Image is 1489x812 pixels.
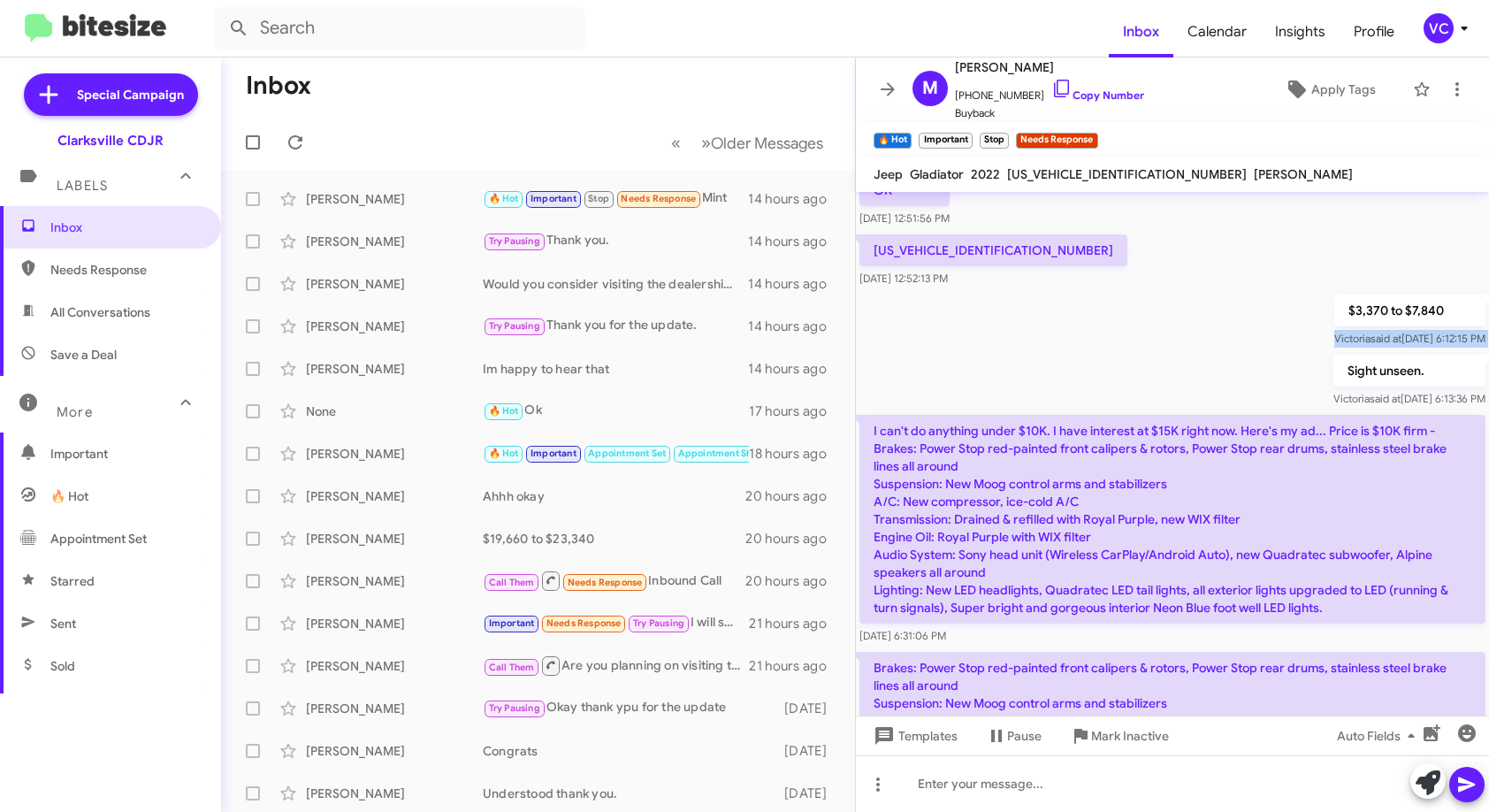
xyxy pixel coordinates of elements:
span: Important [531,448,577,459]
button: Previous [661,125,691,161]
span: Try Pausing [489,320,540,332]
span: said at [1370,392,1401,405]
button: Pause [972,720,1056,752]
a: Calendar [1173,6,1261,57]
span: M [922,74,938,103]
span: More [57,404,93,420]
div: Im happy to hear that [483,360,748,378]
div: [PERSON_NAME] [306,275,483,293]
div: [PERSON_NAME] [306,445,483,463]
span: Pause [1007,720,1042,752]
button: Apply Tags [1255,73,1404,105]
div: 21 hours ago [749,657,841,675]
div: [PERSON_NAME] [306,657,483,675]
div: 14 hours ago [748,233,841,250]
div: VC [1424,13,1454,43]
span: Important [531,193,577,204]
span: Sent [50,615,76,632]
span: 🔥 Hot [489,448,519,459]
div: [PERSON_NAME] [306,615,483,632]
div: [PERSON_NAME] [306,530,483,548]
span: Try Pausing [489,702,540,714]
button: Mark Inactive [1056,720,1183,752]
a: Special Campaign [24,73,198,116]
span: [PERSON_NAME] [1254,166,1353,182]
span: Apply Tags [1311,73,1376,105]
span: Starred [50,572,95,590]
div: Are you planning on visiting the dealership [DATE] or does [DATE] work best for you? [483,655,749,677]
span: Save a Deal [50,346,117,364]
div: Inbound Call [483,570,745,592]
span: Buyback [955,104,1144,122]
small: 🔥 Hot [874,133,912,149]
a: Inbox [1109,6,1173,57]
button: Next [691,125,834,161]
div: Clarksville CDJR [57,132,164,149]
span: Important [489,617,535,629]
span: said at [1371,332,1401,345]
small: Needs Response [1016,133,1097,149]
div: 17 hours ago [749,402,841,420]
div: Congrats [483,742,782,760]
span: Victoria [DATE] 6:12:15 PM [1334,332,1485,345]
span: » [701,132,711,154]
span: Needs Response [50,261,201,279]
div: Ahhh okay [483,487,745,505]
div: [PERSON_NAME] [306,785,483,802]
div: Thank you. [483,231,748,251]
span: Appointment Showed [678,448,778,459]
div: [PERSON_NAME] [306,572,483,590]
span: Older Messages [711,134,823,153]
div: [PERSON_NAME] [306,487,483,505]
span: Needs Response [546,617,622,629]
div: 12430 Auto Drive. [GEOGRAPHIC_DATA] MD 21029 [483,443,749,463]
div: 14 hours ago [748,275,841,293]
small: Stop [980,133,1009,149]
div: Ok [483,401,749,421]
small: Important [919,133,972,149]
div: 21 hours ago [749,615,841,632]
span: Appointment Set [588,448,666,459]
span: Try Pausing [489,235,540,247]
span: Appointment Set [50,530,147,548]
span: « [671,132,681,154]
div: Mint [483,188,748,209]
div: Understood thank you. [483,785,782,802]
span: Special Campaign [77,86,184,103]
span: Gladiator [910,166,964,182]
div: I will speak with my wife and get back to u [483,613,749,633]
h1: Inbox [246,72,311,100]
div: [PERSON_NAME] [306,190,483,208]
div: 14 hours ago [748,360,841,378]
span: Sold [50,657,75,675]
div: 20 hours ago [745,572,841,590]
button: Templates [856,720,972,752]
span: 🔥 Hot [50,487,88,505]
span: Victoria [DATE] 6:13:36 PM [1333,392,1485,405]
span: Stop [588,193,609,204]
div: Would you consider visiting the dealership to get your in person appraisal? [483,275,748,293]
div: [PERSON_NAME] [306,360,483,378]
span: Call Them [489,577,535,588]
span: Call Them [489,662,535,673]
span: [DATE] 12:52:13 PM [859,272,948,285]
span: Templates [870,720,958,752]
span: Auto Fields [1337,720,1422,752]
div: Thank you for the update. [483,316,748,336]
div: 20 hours ago [745,487,841,505]
button: Auto Fields [1323,720,1436,752]
a: Insights [1261,6,1340,57]
span: Mark Inactive [1091,720,1169,752]
div: None [306,402,483,420]
span: Important [50,445,201,463]
span: 🔥 Hot [489,193,519,204]
span: All Conversations [50,303,150,321]
span: 🔥 Hot [489,405,519,417]
div: $19,660 to $23,340 [483,530,745,548]
span: [DATE] 12:51:56 PM [859,211,950,225]
span: Jeep [874,166,903,182]
div: 14 hours ago [748,318,841,335]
